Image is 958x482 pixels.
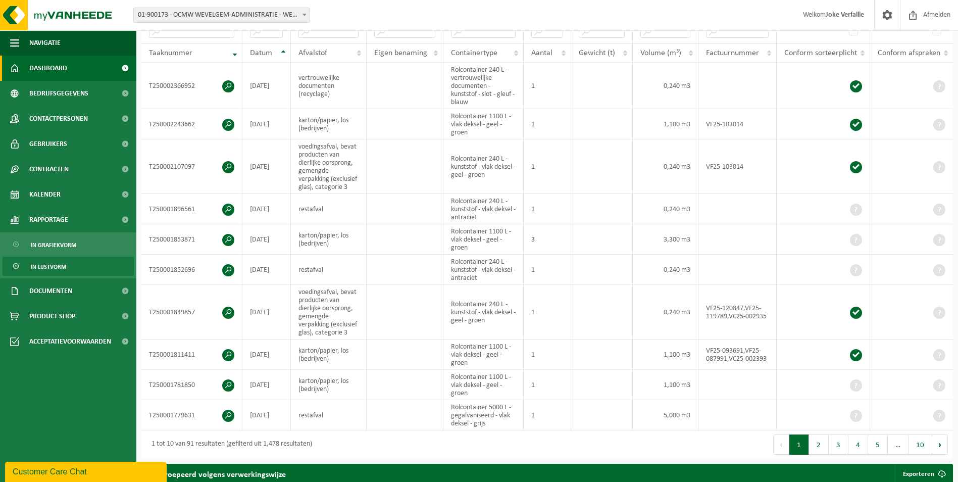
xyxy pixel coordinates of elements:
[141,194,242,224] td: T250001896561
[242,194,291,224] td: [DATE]
[524,285,571,340] td: 1
[29,56,67,81] span: Dashboard
[633,139,698,194] td: 0,240 m3
[698,139,777,194] td: VF25-103014
[134,8,310,22] span: 01-900173 - OCMW WEVELGEM-ADMINISTRATIE - WEVELGEM
[784,49,857,57] span: Conform sorteerplicht
[242,370,291,400] td: [DATE]
[826,11,864,19] strong: Joke Verfallie
[141,224,242,255] td: T250001853871
[5,460,169,482] iframe: chat widget
[141,370,242,400] td: T250001781850
[141,255,242,285] td: T250001852696
[524,109,571,139] td: 1
[291,400,367,430] td: restafval
[141,400,242,430] td: T250001779631
[250,49,272,57] span: Datum
[291,63,367,109] td: vertrouwelijke documenten (recyclage)
[242,285,291,340] td: [DATE]
[698,285,777,340] td: VF25-120847,VF25-119789,VC25-002935
[3,257,134,276] a: In lijstvorm
[633,63,698,109] td: 0,240 m3
[31,257,66,276] span: In lijstvorm
[633,370,698,400] td: 1,100 m3
[291,255,367,285] td: restafval
[443,400,524,430] td: Rolcontainer 5000 L - gegalvaniseerd - vlak deksel - grijs
[888,435,909,455] span: …
[29,106,88,131] span: Contactpersonen
[29,157,69,182] span: Contracten
[443,255,524,285] td: Rolcontainer 240 L - kunststof - vlak deksel - antraciet
[524,63,571,109] td: 1
[242,63,291,109] td: [DATE]
[291,194,367,224] td: restafval
[242,340,291,370] td: [DATE]
[29,182,61,207] span: Kalender
[878,49,940,57] span: Conform afspraken
[298,49,327,57] span: Afvalstof
[291,224,367,255] td: karton/papier, los (bedrijven)
[848,435,868,455] button: 4
[291,370,367,400] td: karton/papier, los (bedrijven)
[633,400,698,430] td: 5,000 m3
[29,329,111,354] span: Acceptatievoorwaarden
[633,340,698,370] td: 1,100 m3
[29,207,68,232] span: Rapportage
[291,139,367,194] td: voedingsafval, bevat producten van dierlijke oorsprong, gemengde verpakking (exclusief glas), cat...
[141,109,242,139] td: T250002243662
[443,63,524,109] td: Rolcontainer 240 L - vertrouwelijke documenten - kunststof - slot - gleuf - blauw
[242,255,291,285] td: [DATE]
[133,8,310,23] span: 01-900173 - OCMW WEVELGEM-ADMINISTRATIE - WEVELGEM
[633,285,698,340] td: 0,240 m3
[443,340,524,370] td: Rolcontainer 1100 L - vlak deksel - geel - groen
[698,109,777,139] td: VF25-103014
[149,49,192,57] span: Taaknummer
[29,81,88,106] span: Bedrijfsgegevens
[141,340,242,370] td: T250001811411
[909,435,932,455] button: 10
[451,49,497,57] span: Containertype
[868,435,888,455] button: 5
[633,255,698,285] td: 0,240 m3
[291,109,367,139] td: karton/papier, los (bedrijven)
[242,109,291,139] td: [DATE]
[633,109,698,139] td: 1,100 m3
[443,109,524,139] td: Rolcontainer 1100 L - vlak deksel - geel - groen
[146,436,312,454] div: 1 tot 10 van 91 resultaten (gefilterd uit 1,478 resultaten)
[29,131,67,157] span: Gebruikers
[29,304,75,329] span: Product Shop
[524,224,571,255] td: 3
[829,435,848,455] button: 3
[141,285,242,340] td: T250001849857
[633,194,698,224] td: 0,240 m3
[443,224,524,255] td: Rolcontainer 1100 L - vlak deksel - geel - groen
[3,235,134,254] a: In grafiekvorm
[374,49,427,57] span: Eigen benaming
[141,63,242,109] td: T250002366952
[524,370,571,400] td: 1
[579,49,615,57] span: Gewicht (t)
[932,435,948,455] button: Next
[524,400,571,430] td: 1
[773,435,789,455] button: Previous
[141,139,242,194] td: T250002107097
[789,435,809,455] button: 1
[531,49,552,57] span: Aantal
[706,49,759,57] span: Factuurnummer
[443,285,524,340] td: Rolcontainer 240 L - kunststof - vlak deksel - geel - groen
[242,400,291,430] td: [DATE]
[29,30,61,56] span: Navigatie
[524,340,571,370] td: 1
[698,340,777,370] td: VF25-093691,VF25-087991,VC25-002393
[291,340,367,370] td: karton/papier, los (bedrijven)
[633,224,698,255] td: 3,300 m3
[29,278,72,304] span: Documenten
[242,139,291,194] td: [DATE]
[242,224,291,255] td: [DATE]
[443,370,524,400] td: Rolcontainer 1100 L - vlak deksel - geel - groen
[524,139,571,194] td: 1
[443,139,524,194] td: Rolcontainer 240 L - kunststof - vlak deksel - geel - groen
[809,435,829,455] button: 2
[31,235,76,255] span: In grafiekvorm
